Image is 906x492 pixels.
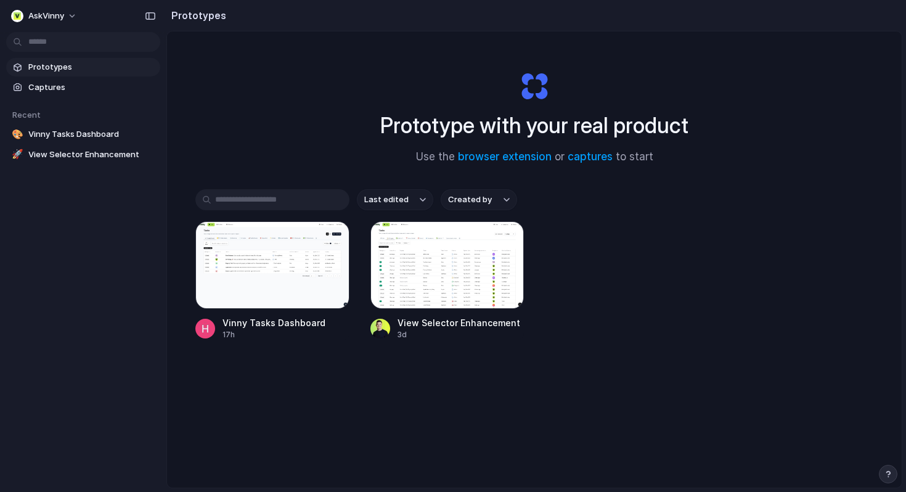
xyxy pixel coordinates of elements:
span: View Selector Enhancement [28,149,155,161]
span: Recent [12,110,41,120]
span: Use the or to start [416,149,653,165]
span: Prototypes [28,61,155,73]
div: Vinny Tasks Dashboard [222,316,325,329]
button: AskVinny [6,6,83,26]
div: View Selector Enhancement [398,316,520,329]
a: 🎨Vinny Tasks Dashboard [6,125,160,144]
a: Prototypes [6,58,160,76]
div: 17h [222,329,325,340]
div: 🎨 [11,128,23,141]
button: Last edited [357,189,433,210]
span: Created by [448,194,492,206]
a: 🚀View Selector Enhancement [6,146,160,164]
span: Last edited [364,194,409,206]
a: View Selector EnhancementView Selector Enhancement3d [370,221,524,340]
span: AskVinny [28,10,64,22]
h2: Prototypes [166,8,226,23]
h1: Prototype with your real product [380,109,688,142]
a: Captures [6,78,160,97]
button: Created by [441,189,517,210]
div: 3d [398,329,520,340]
span: Captures [28,81,155,94]
a: Vinny Tasks DashboardVinny Tasks Dashboard17h [195,221,349,340]
a: browser extension [458,150,552,163]
div: 🚀 [11,149,23,161]
a: captures [568,150,613,163]
span: Vinny Tasks Dashboard [28,128,155,141]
